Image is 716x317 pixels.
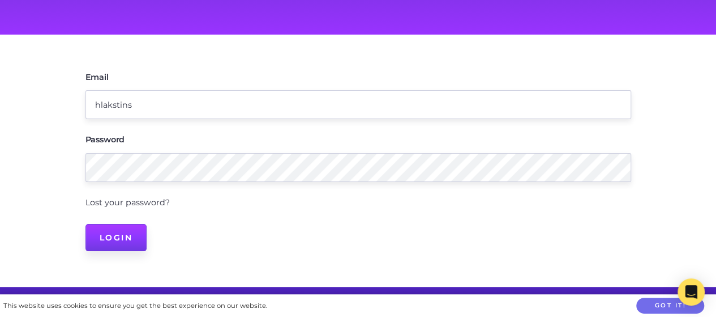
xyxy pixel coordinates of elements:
a: Lost your password? [85,197,170,208]
div: Open Intercom Messenger [678,278,705,306]
label: Email [85,73,109,81]
input: Login [85,224,147,251]
label: Password [85,136,125,143]
div: This website uses cookies to ensure you get the best experience on our website. [3,300,267,312]
button: Got it! [636,298,704,314]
